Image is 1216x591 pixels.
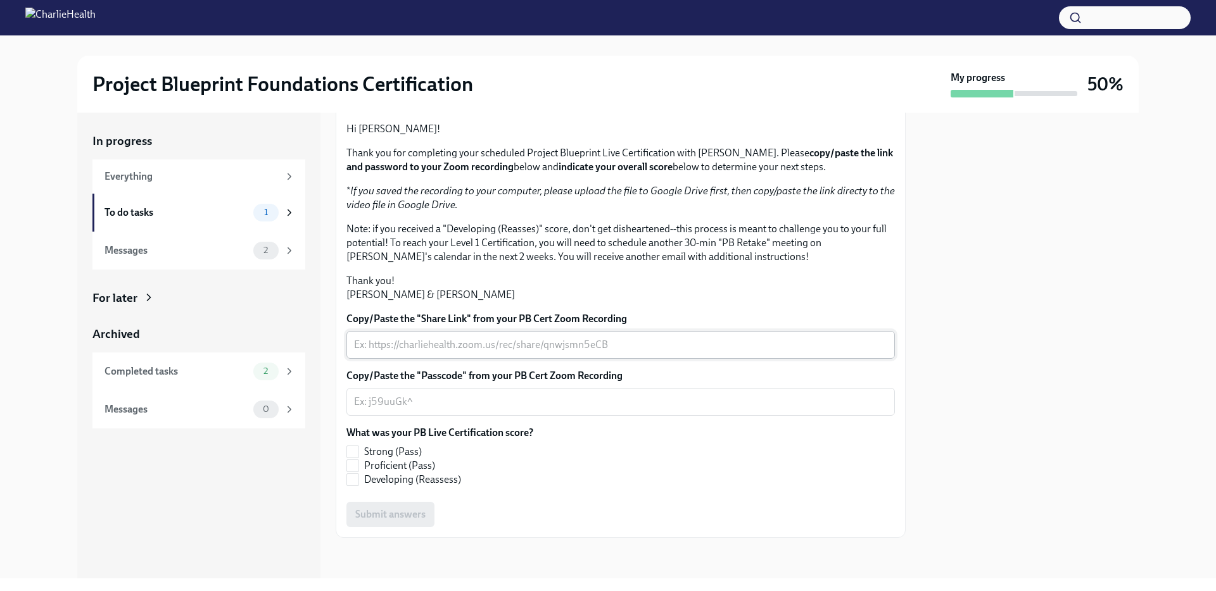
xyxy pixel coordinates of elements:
[346,369,895,383] label: Copy/Paste the "Passcode" from your PB Cert Zoom Recording
[92,352,305,390] a: Completed tasks2
[346,122,895,136] p: Hi [PERSON_NAME]!
[346,146,895,174] p: Thank you for completing your scheduled Project Blueprint Live Certification with [PERSON_NAME]. ...
[25,8,96,28] img: CharlieHealth
[951,71,1005,85] strong: My progress
[255,404,277,414] span: 0
[104,206,248,220] div: To do tasks
[346,426,533,440] label: What was your PB Live Certification score?
[256,208,275,217] span: 1
[104,244,248,258] div: Messages
[559,161,673,173] strong: indicate your overall score
[346,185,895,211] em: If you saved the recording to your computer, please upload the file to Google Drive first, then c...
[256,366,275,376] span: 2
[364,473,461,487] span: Developing (Reassess)
[92,290,137,306] div: For later
[364,445,422,459] span: Strong (Pass)
[364,459,435,473] span: Proficient (Pass)
[104,402,248,416] div: Messages
[92,232,305,270] a: Messages2
[92,72,473,97] h2: Project Blueprint Foundations Certification
[346,274,895,302] p: Thank you! [PERSON_NAME] & [PERSON_NAME]
[1087,73,1124,96] h3: 50%
[92,194,305,232] a: To do tasks1
[92,290,305,306] a: For later
[256,246,275,255] span: 2
[92,390,305,428] a: Messages0
[104,364,248,378] div: Completed tasks
[346,312,895,326] label: Copy/Paste the "Share Link" from your PB Cert Zoom Recording
[104,170,279,184] div: Everything
[92,159,305,194] a: Everything
[346,222,895,264] p: Note: if you received a "Developing (Reasses)" score, don't get disheartened--this process is mea...
[92,326,305,342] a: Archived
[92,133,305,149] a: In progress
